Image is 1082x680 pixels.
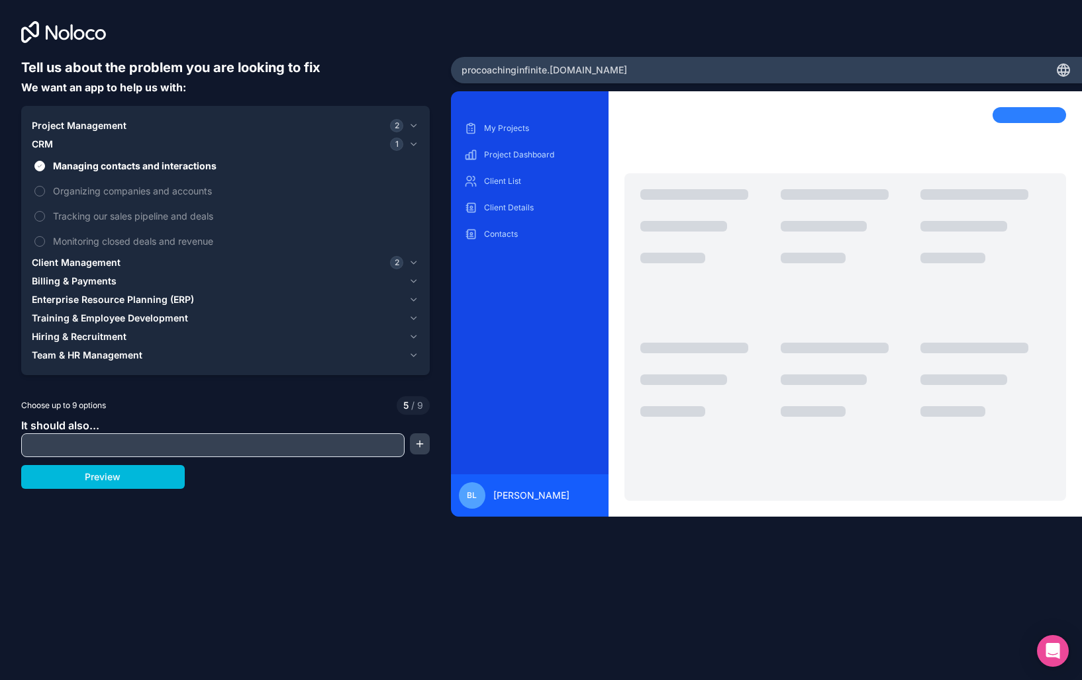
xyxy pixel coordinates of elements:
span: Team & HR Management [32,349,142,362]
div: Open Intercom Messenger [1037,635,1069,667]
button: Organizing companies and accounts [34,186,45,196]
span: 1 [390,138,403,151]
span: [PERSON_NAME] [493,489,569,502]
button: Client Management2 [32,253,419,272]
span: Enterprise Resource Planning (ERP) [32,293,194,306]
span: It should also... [21,419,99,432]
button: Project Management2 [32,116,419,135]
button: Tracking our sales pipeline and deals [34,211,45,222]
span: Tracking our sales pipeline and deals [53,209,417,223]
span: 5 [403,399,409,412]
h6: Tell us about the problem you are looking to fix [21,58,430,77]
span: Choose up to 9 options [21,400,106,411]
p: Project Dashboard [484,149,595,160]
p: Contacts [484,229,595,239]
span: Hiring & Recruitment [32,330,126,343]
button: Managing contacts and interactions [34,161,45,171]
p: Client Details [484,202,595,213]
span: Training & Employee Development [32,312,188,325]
span: Billing & Payments [32,275,117,288]
span: Project Management [32,119,126,132]
button: Training & Employee Development [32,309,419,327]
span: BL [467,490,477,501]
button: Team & HR Management [32,346,419,364]
button: Hiring & Recruitment [32,327,419,346]
span: Organizing companies and accounts [53,184,417,198]
p: My Projects [484,123,595,134]
span: CRM [32,138,53,151]
span: 2 [390,256,403,269]
span: Client Management [32,256,121,269]
span: We want an app to help us with: [21,81,186,94]
span: / [411,400,415,411]
button: Billing & Payments [32,272,419,290]
button: Monitoring closed deals and revenue [34,236,45,247]
span: Managing contacts and interactions [53,159,417,173]
p: Client List [484,176,595,187]
div: CRM1 [32,153,419,253]
span: Monitoring closed deals and revenue [53,234,417,248]
button: Enterprise Resource Planning (ERP) [32,290,419,309]
span: procoachinginfinite .[DOMAIN_NAME] [462,64,627,77]
span: 9 [409,399,423,412]
button: CRM1 [32,135,419,153]
span: 2 [390,119,403,132]
div: scrollable content [462,118,598,464]
button: Preview [21,465,185,489]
